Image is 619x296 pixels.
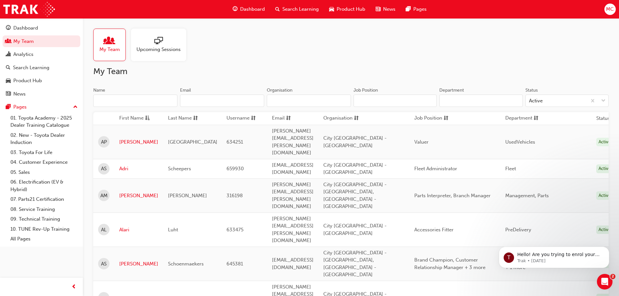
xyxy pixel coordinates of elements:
span: Upcoming Sessions [136,46,181,53]
span: car-icon [329,5,334,13]
th: Status [596,115,610,122]
div: Analytics [13,51,33,58]
div: Active [596,191,613,200]
input: Organisation [267,95,351,107]
span: car-icon [6,78,11,84]
a: Analytics [3,48,80,60]
a: 06. Electrification (EV & Hybrid) [8,177,80,194]
iframe: Intercom notifications message [489,233,619,278]
span: [EMAIL_ADDRESS][DOMAIN_NAME] [272,257,314,270]
span: sorting-icon [251,114,256,122]
span: News [383,6,395,13]
span: Fleet [505,166,516,172]
button: Usernamesorting-icon [226,114,262,122]
span: down-icon [601,97,606,105]
a: 02. New - Toyota Dealer Induction [8,130,80,148]
span: Username [226,114,250,122]
span: pages-icon [406,5,411,13]
span: Last Name [168,114,192,122]
span: search-icon [275,5,280,13]
button: Pages [3,101,80,113]
a: [PERSON_NAME] [119,138,158,146]
span: City [GEOGRAPHIC_DATA] - [GEOGRAPHIC_DATA] [323,135,387,148]
span: news-icon [6,91,11,97]
a: 03. Toyota For Life [8,148,80,158]
input: Name [93,95,177,107]
div: Department [439,87,464,94]
div: Product Hub [13,77,42,84]
div: Active [596,225,613,234]
span: MC [606,6,614,13]
span: UsedVehicles [505,139,535,145]
button: DashboardMy TeamAnalyticsSearch LearningProduct HubNews [3,21,80,101]
span: Search Learning [282,6,319,13]
div: Dashboard [13,24,38,32]
span: 316198 [226,193,243,199]
span: Product Hub [337,6,365,13]
div: Email [180,87,191,94]
div: Pages [13,103,27,111]
a: [PERSON_NAME] [119,192,158,199]
div: Active [596,164,613,173]
a: pages-iconPages [401,3,432,16]
span: up-icon [73,103,78,111]
span: AS [101,260,107,268]
span: Department [505,114,532,122]
span: Management, Parts [505,193,549,199]
span: sorting-icon [534,114,538,122]
a: Search Learning [3,62,80,74]
a: My Team [93,29,131,61]
span: Dashboard [240,6,265,13]
a: News [3,88,80,100]
a: Alari [119,226,158,234]
span: City [GEOGRAPHIC_DATA] - [GEOGRAPHIC_DATA] [323,162,387,175]
span: Schoenmaekers [168,261,204,267]
div: Status [525,87,538,94]
a: My Team [3,35,80,47]
span: Email [272,114,285,122]
button: MC [604,4,616,15]
span: AM [100,192,108,199]
span: chart-icon [6,52,11,58]
span: people-icon [105,37,114,46]
span: Organisation [323,114,353,122]
span: people-icon [6,39,11,45]
span: 634251 [226,139,243,145]
span: Accessories Fitter [414,227,454,233]
a: All Pages [8,234,80,244]
span: City [GEOGRAPHIC_DATA] - [GEOGRAPHIC_DATA] [323,223,387,236]
div: Active [596,138,613,147]
a: Adri [119,165,158,173]
span: AL [101,226,107,234]
a: search-iconSearch Learning [270,3,324,16]
span: Valuer [414,139,429,145]
span: sorting-icon [354,114,359,122]
a: 08. Service Training [8,204,80,214]
button: Last Namesorting-icon [168,114,204,122]
button: Job Positionsorting-icon [414,114,450,122]
span: [EMAIL_ADDRESS][DOMAIN_NAME] [272,162,314,175]
span: 2 [610,274,615,279]
span: guage-icon [6,25,11,31]
span: Fleet Administrator [414,166,457,172]
a: guage-iconDashboard [227,3,270,16]
div: Name [93,87,105,94]
a: news-iconNews [370,3,401,16]
span: Parts Interpreter, Branch Manager [414,193,491,199]
button: Departmentsorting-icon [505,114,541,122]
span: [GEOGRAPHIC_DATA] [168,139,217,145]
span: AP [101,138,107,146]
span: 659930 [226,166,244,172]
div: Search Learning [13,64,49,71]
span: Brand Champion, Customer Relationship Manager + 3 more [414,257,485,270]
a: Product Hub [3,75,80,87]
span: AS [101,165,107,173]
span: 645381 [226,261,243,267]
button: Organisationsorting-icon [323,114,359,122]
span: pages-icon [6,104,11,110]
a: 05. Sales [8,167,80,177]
